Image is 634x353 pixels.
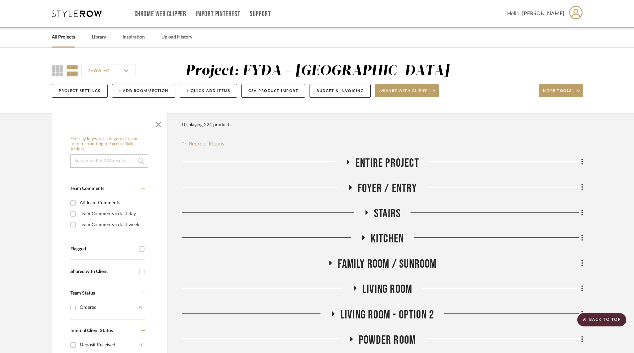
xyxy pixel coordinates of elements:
a: Chrome Web Clipper [135,11,186,17]
button: Project Settings [52,84,108,98]
div: Team Comments in last day [80,209,143,219]
a: Inspiration [123,33,145,42]
a: Upload History [161,33,192,42]
div: (1) [139,340,143,350]
span: Entire Project [355,156,419,170]
span: Living Room - Option 2 [340,308,434,322]
button: Reorder Rooms [182,140,225,148]
div: Flagged [70,246,136,252]
div: All Team Comments [80,198,143,208]
span: Powder Room [359,333,416,347]
div: (70) [137,302,143,313]
span: Reorder Rooms [189,140,224,148]
button: + Add Room/Section [112,84,175,98]
button: Close [152,117,165,130]
span: Family Room / Sunroom [338,257,436,271]
span: Kitchen [371,232,404,246]
span: Share with client [379,88,427,98]
div: Team Comments in last week [80,220,143,230]
div: Project: FYDA - [GEOGRAPHIC_DATA] [185,64,449,78]
input: Search within 224 results [70,154,148,168]
div: Ordered [80,302,137,313]
a: Support [250,11,271,17]
span: More tools [543,88,572,98]
span: Stairs [374,207,401,221]
span: Living Room [362,282,412,297]
button: CSV Product Import [241,84,305,98]
a: Library [92,33,106,42]
button: Share with client [375,84,439,97]
button: Budget & Invoicing [310,84,371,98]
div: Displaying 224 products [182,118,231,132]
div: Shared with Client [70,269,136,275]
scroll-to-top-button: BACK TO TOP [577,313,626,326]
span: Team Status [70,291,95,296]
a: Import Pinterest [196,11,240,17]
span: Foyer / Entry [358,181,417,196]
span: Hello, [PERSON_NAME] [507,10,564,18]
h6: Filter by keyword, category or name prior to exporting to Excel or Bulk Actions [70,136,148,152]
span: Internal Client Status [70,328,113,333]
a: All Projects [52,33,75,42]
span: Team Comments [70,186,104,191]
button: + Quick Add Items [180,84,237,98]
button: More tools [539,84,583,97]
div: Deposit Received [80,340,139,350]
